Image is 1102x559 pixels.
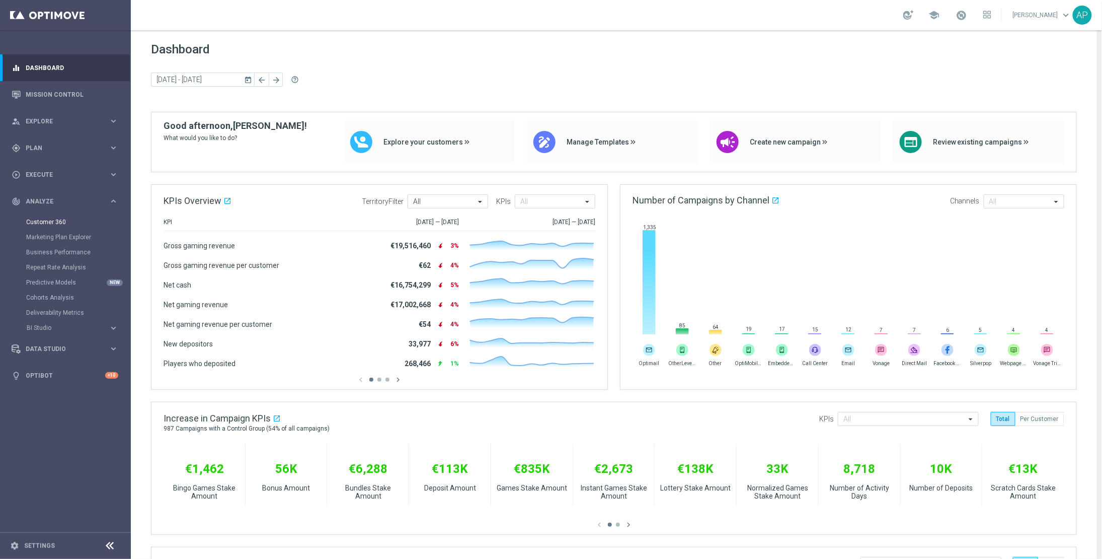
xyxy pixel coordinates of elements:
i: keyboard_arrow_right [109,344,118,354]
button: Mission Control [11,91,119,99]
a: [PERSON_NAME]keyboard_arrow_down [1012,8,1073,23]
div: AP [1073,6,1092,25]
a: Business Performance [26,248,105,256]
a: Marketing Plan Explorer [26,233,105,241]
i: gps_fixed [12,144,21,153]
span: school [929,10,940,21]
div: BI Studio [26,320,130,335]
span: Plan [26,145,109,151]
div: +10 [105,372,118,379]
div: Execute [12,170,109,179]
div: Data Studio [12,344,109,354]
div: Predictive Models [26,275,130,290]
i: person_search [12,117,21,126]
button: track_changes Analyze keyboard_arrow_right [11,197,119,205]
button: gps_fixed Plan keyboard_arrow_right [11,144,119,152]
span: keyboard_arrow_down [1061,10,1072,21]
a: Settings [24,543,55,549]
button: Data Studio keyboard_arrow_right [11,345,119,353]
div: Plan [12,144,109,153]
button: equalizer Dashboard [11,64,119,72]
button: person_search Explore keyboard_arrow_right [11,117,119,125]
div: Marketing Plan Explorer [26,230,130,245]
div: Analyze [12,197,109,206]
div: Repeat Rate Analysis [26,260,130,275]
button: lightbulb Optibot +10 [11,372,119,380]
button: play_circle_outline Execute keyboard_arrow_right [11,171,119,179]
div: Business Performance [26,245,130,260]
div: Cohorts Analysis [26,290,130,305]
div: BI Studio [27,325,109,331]
a: Customer 360 [26,218,105,226]
span: BI Studio [27,325,99,331]
span: Execute [26,172,109,178]
i: keyboard_arrow_right [109,196,118,206]
a: Deliverability Metrics [26,309,105,317]
span: Explore [26,118,109,124]
i: equalizer [12,63,21,73]
a: Repeat Rate Analysis [26,263,105,271]
button: BI Studio keyboard_arrow_right [26,324,119,332]
i: keyboard_arrow_right [109,116,118,126]
a: Cohorts Analysis [26,294,105,302]
i: keyboard_arrow_right [109,323,118,333]
div: Optibot [12,362,118,389]
div: Mission Control [12,81,118,108]
div: Dashboard [12,54,118,81]
div: Explore [12,117,109,126]
a: Mission Control [26,81,118,108]
span: Analyze [26,198,109,204]
a: Predictive Models [26,278,105,287]
div: NEW [107,279,123,286]
i: play_circle_outline [12,170,21,179]
i: track_changes [12,197,21,206]
a: Optibot [26,362,105,389]
span: Data Studio [26,346,109,352]
div: Customer 360 [26,215,130,230]
a: Dashboard [26,54,118,81]
i: keyboard_arrow_right [109,143,118,153]
i: settings [10,541,19,550]
div: Deliverability Metrics [26,305,130,320]
i: lightbulb [12,371,21,380]
i: keyboard_arrow_right [109,170,118,179]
